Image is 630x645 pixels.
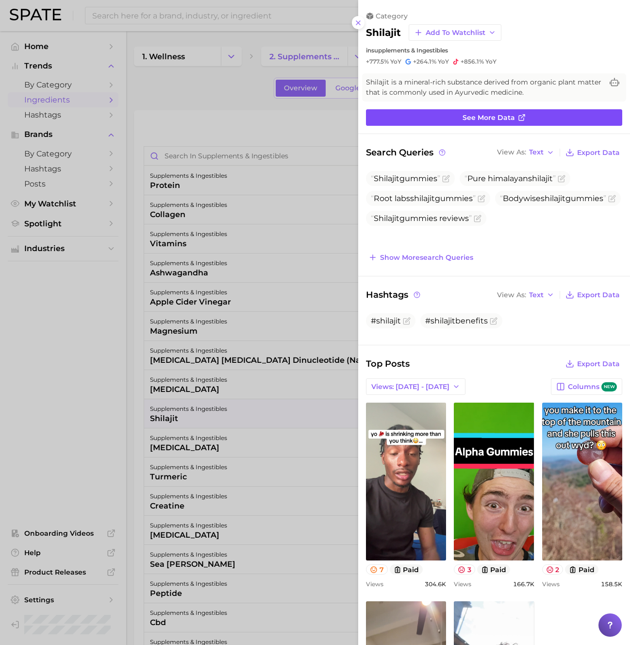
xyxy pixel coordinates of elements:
button: Export Data [563,357,622,371]
button: Show moresearch queries [366,251,476,264]
span: category [376,12,408,20]
button: paid [390,564,423,575]
span: Hashtags [366,288,422,302]
span: +264.1% [413,58,436,65]
button: Flag as miscategorized or irrelevant [478,195,485,203]
span: Top Posts [366,357,410,371]
span: Export Data [577,291,620,299]
span: Views [542,580,560,588]
span: 158.5k [601,580,622,588]
span: Views [454,580,471,588]
button: Flag as miscategorized or irrelevant [442,175,450,183]
span: YoY [485,58,497,66]
span: See more data [463,114,515,122]
span: Columns [568,382,617,391]
span: Text [529,292,544,298]
span: #shilajit [371,316,401,325]
a: See more data [366,109,622,126]
button: paid [477,564,511,575]
div: in [366,47,622,54]
span: View As [497,150,526,155]
span: gummies [371,174,440,183]
button: 7 [366,564,388,575]
span: YoY [390,58,401,66]
button: 2 [542,564,564,575]
span: View As [497,292,526,298]
span: YoY [438,58,449,66]
span: Shilajit [374,174,399,183]
button: Flag as miscategorized or irrelevant [490,317,497,325]
span: +777.5% [366,58,389,65]
span: Views [366,580,383,588]
span: Shilajit [374,214,399,223]
span: Search Queries [366,146,447,159]
span: shilajit [528,174,553,183]
span: Pure himalayan [464,174,556,183]
h2: shilajit [366,27,401,38]
span: Add to Watchlist [426,29,485,37]
button: paid [565,564,598,575]
button: Flag as miscategorized or irrelevant [558,175,565,183]
button: Export Data [563,288,622,302]
span: Root labs gummies [371,194,476,203]
span: shilajit [410,194,435,203]
span: Show more search queries [380,254,473,262]
button: Flag as miscategorized or irrelevant [474,215,481,222]
button: View AsText [495,289,557,301]
span: Export Data [577,149,620,157]
span: new [601,382,617,391]
span: Views: [DATE] - [DATE] [371,383,449,391]
span: +856.1% [461,58,484,65]
button: Flag as miscategorized or irrelevant [608,195,616,203]
button: Views: [DATE] - [DATE] [366,378,465,395]
span: Text [529,150,544,155]
button: Add to Watchlist [409,24,501,41]
button: Flag as miscategorized or irrelevant [403,317,411,325]
span: shilajit [541,194,565,203]
button: Export Data [563,146,622,159]
span: Shilajit is a mineral-rich substance derived from organic plant matter that is commonly used in A... [366,77,603,98]
button: Columnsnew [551,378,622,395]
span: supplements & ingestibles [371,47,448,54]
span: 166.7k [513,580,534,588]
span: #shilajitbenefits [425,316,488,325]
span: Bodywise gummies [500,194,606,203]
button: 3 [454,564,475,575]
span: gummies reviews [371,214,472,223]
span: Export Data [577,360,620,368]
button: View AsText [495,146,557,159]
span: 304.6k [425,580,446,588]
